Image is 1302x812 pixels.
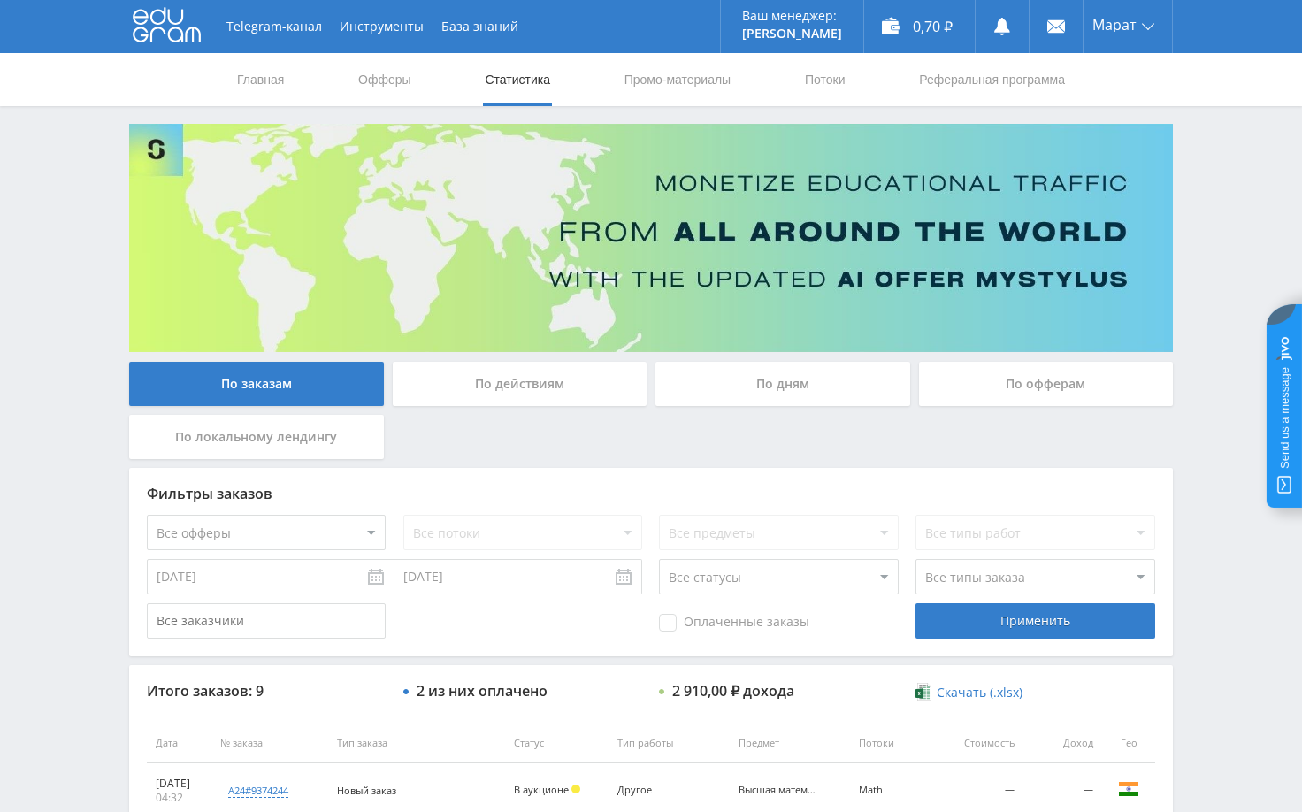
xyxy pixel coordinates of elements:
div: Применить [915,603,1154,639]
div: По офферам [919,362,1174,406]
th: № заказа [211,724,327,763]
span: Марат [1092,18,1137,32]
div: Другое [617,785,697,796]
input: Все заказчики [147,603,386,639]
span: Холд [571,785,580,793]
a: Главная [235,53,286,106]
a: Офферы [356,53,413,106]
img: ind.png [1118,778,1139,800]
th: Предмет [730,724,850,763]
th: Гео [1102,724,1155,763]
span: Оплаченные заказы [659,614,809,632]
a: Потоки [803,53,847,106]
th: Доход [1023,724,1102,763]
a: Статистика [483,53,552,106]
div: По локальному лендингу [129,415,384,459]
th: Стоимость [938,724,1022,763]
th: Статус [505,724,609,763]
a: Промо-материалы [623,53,732,106]
th: Дата [147,724,211,763]
th: Потоки [850,724,938,763]
div: 2 910,00 ₽ дохода [672,683,794,699]
div: По дням [655,362,910,406]
th: Тип работы [609,724,729,763]
img: xlsx [915,683,931,701]
span: Новый заказ [337,784,396,797]
div: По заказам [129,362,384,406]
p: Ваш менеджер: [742,9,842,23]
div: Math [859,785,930,796]
span: Скачать (.xlsx) [937,686,1022,700]
div: [DATE] [156,777,203,791]
div: Итого заказов: 9 [147,683,386,699]
div: Фильтры заказов [147,486,1155,502]
div: 2 из них оплачено [417,683,548,699]
div: Высшая математика [739,785,818,796]
span: В аукционе [514,783,569,796]
p: [PERSON_NAME] [742,27,842,41]
div: 04:32 [156,791,203,805]
th: Тип заказа [328,724,505,763]
div: a24#9374244 [228,784,288,798]
div: По действиям [393,362,647,406]
a: Скачать (.xlsx) [915,684,1022,701]
img: Banner [129,124,1173,352]
a: Реферальная программа [917,53,1067,106]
